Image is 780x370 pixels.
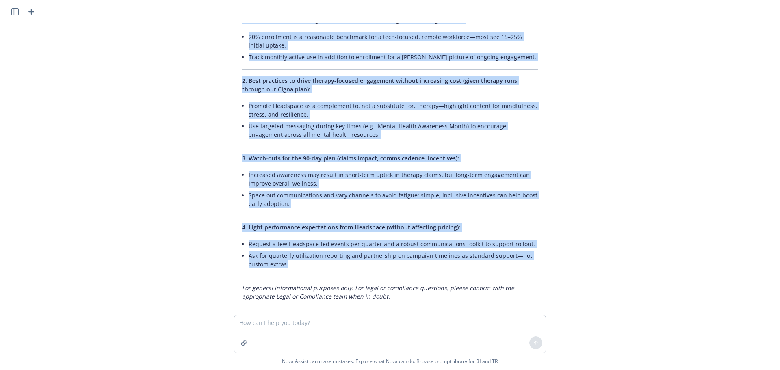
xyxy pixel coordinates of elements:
[242,77,517,93] span: 2. Best practices to drive therapy-focused engagement without increasing cost (given therapy runs...
[492,358,498,365] a: TR
[476,358,481,365] a: BI
[242,284,514,300] em: For general informational purposes only. For legal or compliance questions, please confirm with t...
[4,353,776,370] span: Nova Assist can make mistakes. Explore what Nova can do: Browse prompt library for and
[249,120,538,141] li: Use targeted messaging during key times (e.g., Mental Health Awareness Month) to encourage engage...
[249,169,538,189] li: Increased awareness may result in short-term uptick in therapy claims, but long-term engagement c...
[249,189,538,210] li: Space out communications and vary channels to avoid fatigue; simple, inclusive incentives can hel...
[249,250,538,270] li: Ask for quarterly utilization reporting and partnership on campaign timelines as standard support...
[242,223,460,231] span: 4. Light performance expectations from Headspace (without affecting pricing):
[249,31,538,51] li: 20% enrollment is a reasonable benchmark for a tech-focused, remote workforce—most see 15–25% ini...
[249,51,538,63] li: Track monthly active use in addition to enrollment for a [PERSON_NAME] picture of ongoing engagem...
[249,100,538,120] li: Promote Headspace as a complement to, not a substitute for, therapy—highlight content for mindful...
[249,238,538,250] li: Request a few Headspace-led events per quarter and a robust communications toolkit to support rol...
[242,154,459,162] span: 3. Watch-outs for the 90-day plan (claims impact, comms cadence, incentives):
